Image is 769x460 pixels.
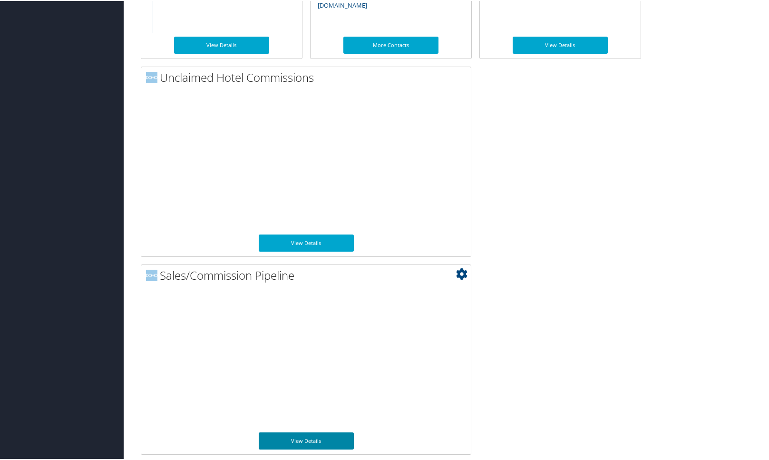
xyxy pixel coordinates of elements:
[174,36,269,53] a: View Details
[146,266,471,283] h2: Sales/Commission Pipeline
[146,69,471,85] h2: Unclaimed Hotel Commissions
[343,36,438,53] a: More Contacts
[513,36,608,53] a: View Details
[259,431,354,449] a: View Details
[259,234,354,251] a: View Details
[146,71,157,82] img: domo-logo.png
[146,269,157,280] img: domo-logo.png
